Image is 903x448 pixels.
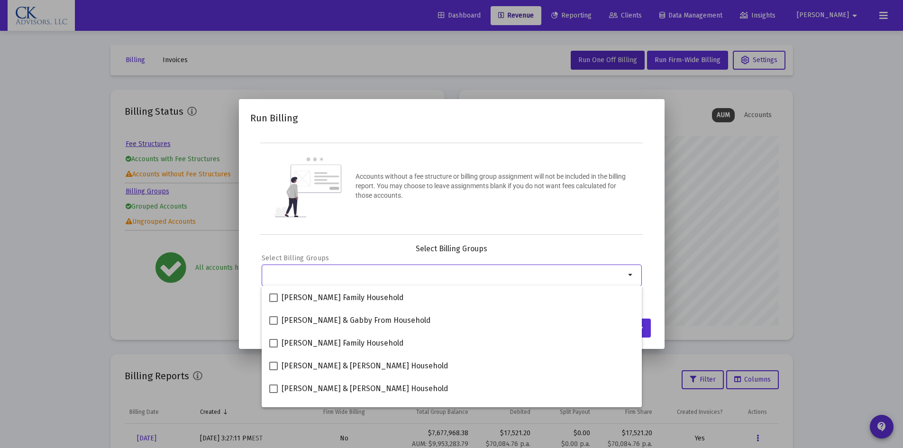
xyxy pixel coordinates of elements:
span: [PERSON_NAME] Family Household [282,338,404,349]
mat-chip-list: Selection [266,269,625,281]
span: [PERSON_NAME] & Gabby From Household [282,315,431,326]
span: [PERSON_NAME] & [PERSON_NAME] Household [282,360,448,372]
span: [PERSON_NAME] Family Household [282,292,404,303]
p: Accounts without a fee structure or billing group assignment will not be included in the billing ... [356,172,629,200]
div: Select Billing Groups [262,244,642,254]
img: question [274,157,341,217]
span: [PERSON_NAME] & [PERSON_NAME] Household [282,383,448,394]
span: The [PERSON_NAME] Family Household [282,406,419,417]
h2: Run Billing [250,110,298,126]
label: Select Billing Groups [262,254,329,262]
mat-icon: arrow_drop_down [625,269,637,281]
a: Cancel [253,323,301,333]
